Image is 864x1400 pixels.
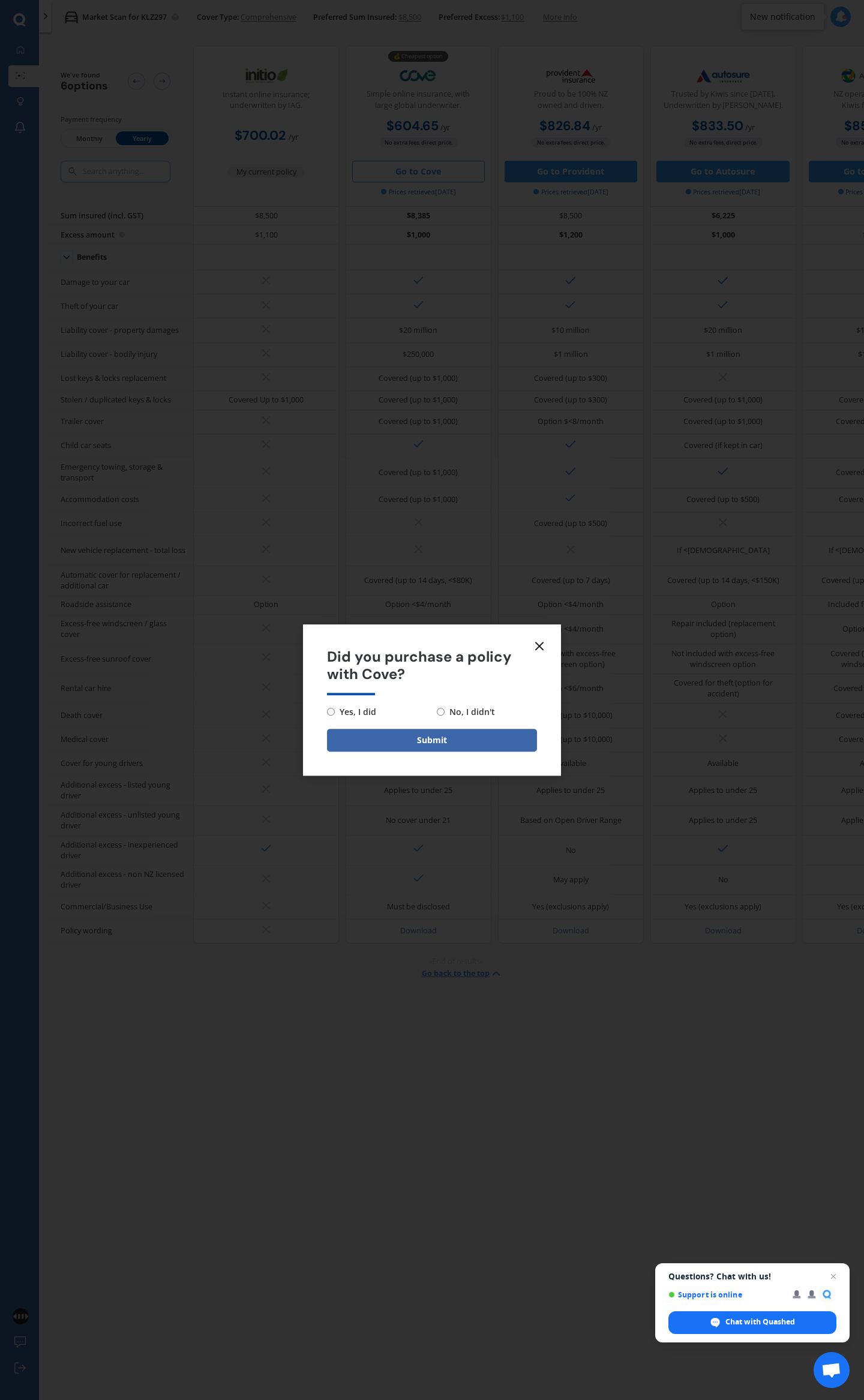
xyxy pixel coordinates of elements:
[725,1317,795,1327] span: Chat with Quashed
[327,648,537,683] span: Did you purchase a policy with Cove?
[668,1311,836,1334] div: Chat with Quashed
[445,705,495,719] span: No, I didn't
[668,1290,784,1299] span: Support is online
[335,705,376,719] span: Yes, I did
[437,708,445,716] input: No, I didn't
[668,1272,836,1281] span: Questions? Chat with us!
[327,708,335,716] input: Yes, I did
[327,729,537,752] button: Submit
[826,1269,841,1284] span: Close chat
[814,1352,850,1388] div: Open chat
